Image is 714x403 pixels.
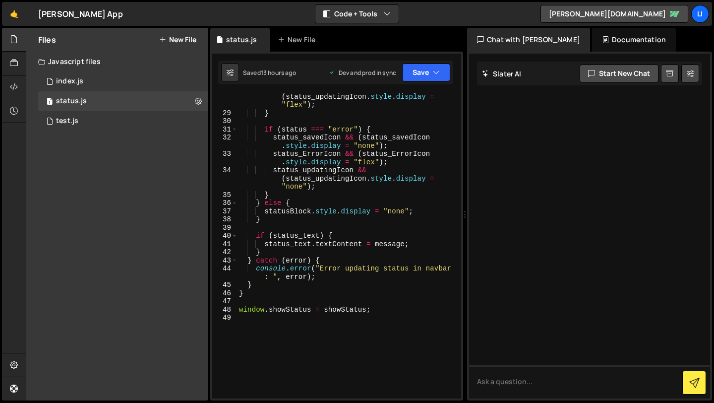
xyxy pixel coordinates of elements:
[540,5,688,23] a: [PERSON_NAME][DOMAIN_NAME]
[38,34,56,45] h2: Files
[212,232,238,240] div: 40
[212,191,238,200] div: 35
[212,297,238,306] div: 47
[261,68,296,77] div: 13 hours ago
[212,117,238,126] div: 30
[56,77,83,86] div: index.js
[2,2,26,26] a: 🤙
[47,98,53,106] span: 1
[159,36,196,44] button: New File
[278,35,319,45] div: New File
[212,240,238,249] div: 41
[212,207,238,216] div: 37
[212,215,238,224] div: 38
[38,71,208,91] div: 17350/48222.js
[56,117,78,126] div: test.js
[212,265,238,281] div: 44
[212,166,238,191] div: 34
[56,97,87,106] div: status.js
[38,91,208,111] div: 17350/48223.js
[212,281,238,289] div: 45
[592,28,676,52] div: Documentation
[482,69,522,78] h2: Slater AI
[212,289,238,298] div: 46
[212,224,238,232] div: 39
[315,5,399,23] button: Code + Tools
[212,84,238,109] div: 28
[212,199,238,207] div: 36
[402,64,450,81] button: Save
[226,35,257,45] div: status.js
[212,314,238,322] div: 49
[26,52,208,71] div: Javascript files
[243,68,296,77] div: Saved
[329,68,396,77] div: Dev and prod in sync
[467,28,590,52] div: Chat with [PERSON_NAME]
[580,65,658,82] button: Start new chat
[212,126,238,134] div: 31
[212,150,238,166] div: 33
[212,248,238,257] div: 42
[691,5,709,23] a: Li
[212,306,238,314] div: 48
[38,8,123,20] div: [PERSON_NAME] App
[38,111,208,131] div: 17350/48228.js
[212,257,238,265] div: 43
[212,109,238,118] div: 29
[212,134,238,150] div: 32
